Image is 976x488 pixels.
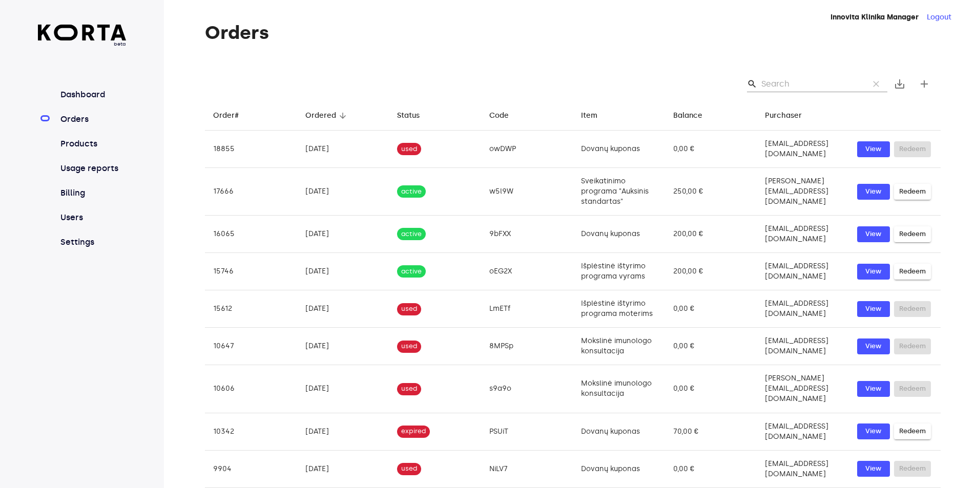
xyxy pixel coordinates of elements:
td: [EMAIL_ADDRESS][DOMAIN_NAME] [757,290,849,328]
span: Ordered [305,110,349,122]
span: Code [489,110,522,122]
span: used [397,464,421,474]
span: Order# [213,110,252,122]
button: View [857,141,890,157]
span: Redeem [899,228,926,240]
td: 10647 [205,328,297,365]
button: Redeem [894,184,931,200]
button: View [857,338,890,354]
td: [DATE] [297,253,389,290]
span: beta [38,40,127,48]
button: Redeem [894,423,931,439]
td: 9bFXX [481,216,573,253]
div: Purchaser [765,110,802,122]
td: [EMAIL_ADDRESS][DOMAIN_NAME] [757,253,849,290]
button: Redeem [894,226,931,242]
a: Usage reports [58,162,127,175]
td: 0,00 € [665,290,757,328]
td: 0,00 € [665,328,757,365]
td: [DATE] [297,168,389,216]
td: w5l9W [481,168,573,216]
span: active [397,187,426,197]
td: 200,00 € [665,253,757,290]
button: View [857,461,890,477]
span: Status [397,110,433,122]
span: Redeem [899,266,926,278]
td: [EMAIL_ADDRESS][DOMAIN_NAME] [757,216,849,253]
button: View [857,301,890,317]
a: View [857,381,890,397]
div: Status [397,110,420,122]
button: Create new gift card [912,72,937,96]
td: Dovanų kuponas [573,131,665,168]
td: PSUiT [481,413,573,450]
button: Redeem [894,264,931,280]
td: 250,00 € [665,168,757,216]
td: 10606 [205,365,297,413]
span: Balance [673,110,716,122]
td: [EMAIL_ADDRESS][DOMAIN_NAME] [757,328,849,365]
td: 70,00 € [665,413,757,450]
span: expired [397,427,430,436]
div: Balance [673,110,702,122]
td: Sveikatinimo programa "Auksinis standartas" [573,168,665,216]
td: owDWP [481,131,573,168]
button: Export [887,72,912,96]
span: used [397,384,421,394]
td: Mokslinė imunologo konsultacija [573,328,665,365]
div: Code [489,110,509,122]
td: 9904 [205,450,297,487]
h1: Orders [205,23,941,43]
img: Korta [38,25,127,40]
button: View [857,423,890,439]
span: View [862,426,885,437]
td: Mokslinė imunologo konsultacija [573,365,665,413]
span: used [397,342,421,351]
span: View [862,266,885,278]
td: 16065 [205,216,297,253]
a: Settings [58,236,127,248]
span: View [862,143,885,155]
a: beta [38,25,127,48]
a: Orders [58,113,127,125]
td: LmETf [481,290,573,328]
td: Dovanų kuponas [573,413,665,450]
a: View [857,226,890,242]
td: [DATE] [297,365,389,413]
td: 0,00 € [665,365,757,413]
span: Item [581,110,611,122]
span: View [862,463,885,475]
span: Purchaser [765,110,815,122]
td: [EMAIL_ADDRESS][DOMAIN_NAME] [757,131,849,168]
td: 15746 [205,253,297,290]
div: Order# [213,110,239,122]
a: Dashboard [58,89,127,101]
td: [EMAIL_ADDRESS][DOMAIN_NAME] [757,413,849,450]
td: 8MPSp [481,328,573,365]
a: Users [58,211,127,224]
td: [DATE] [297,216,389,253]
td: 200,00 € [665,216,757,253]
td: [DATE] [297,328,389,365]
td: Išplėstinė ištyrimo programa moterims [573,290,665,328]
td: Dovanų kuponas [573,216,665,253]
td: 0,00 € [665,131,757,168]
td: [PERSON_NAME][EMAIL_ADDRESS][DOMAIN_NAME] [757,168,849,216]
td: [DATE] [297,413,389,450]
a: Products [58,138,127,150]
span: used [397,304,421,314]
td: [DATE] [297,131,389,168]
td: 17666 [205,168,297,216]
span: View [862,186,885,198]
td: 18855 [205,131,297,168]
div: Ordered [305,110,336,122]
span: View [862,228,885,240]
button: View [857,184,890,200]
button: View [857,264,890,280]
td: [EMAIL_ADDRESS][DOMAIN_NAME] [757,450,849,487]
span: Redeem [899,426,926,437]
